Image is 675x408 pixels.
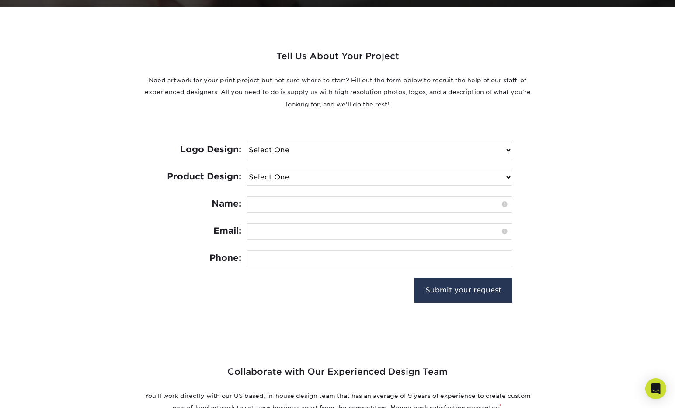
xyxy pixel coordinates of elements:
label: Product Design: [163,169,241,184]
label: Logo Design: [163,142,241,157]
p: Need artwork for your print project but not sure where to start? Fill out the form below to recru... [141,74,534,110]
label: Name: [163,196,241,211]
label: Email: [163,223,241,239]
iframe: reCAPTCHA [163,278,280,308]
input: Submit your request [414,278,512,303]
div: Open Intercom Messenger [645,378,666,399]
h2: Tell Us About Your Project [141,49,534,71]
label: Phone: [163,250,241,266]
h2: Collaborate with Our Experienced Design Team [141,364,534,387]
